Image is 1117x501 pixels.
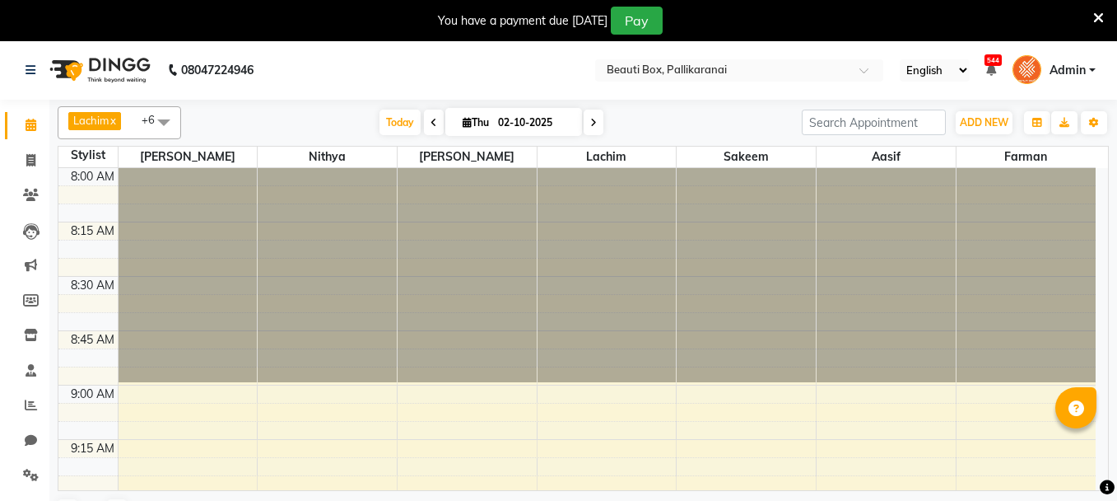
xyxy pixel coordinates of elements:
[984,54,1002,66] span: 544
[817,147,956,167] span: Aasif
[109,114,116,127] a: x
[67,277,118,294] div: 8:30 AM
[67,440,118,457] div: 9:15 AM
[960,116,1008,129] span: ADD NEW
[458,116,493,129] span: Thu
[493,110,575,135] input: 2025-10-02
[67,222,118,240] div: 8:15 AM
[986,63,996,77] a: 544
[42,47,155,93] img: logo
[956,147,1096,167] span: Farman
[142,113,167,126] span: +6
[438,12,607,30] div: You have a payment due [DATE]
[611,7,663,35] button: Pay
[73,114,109,127] span: Lachim
[379,110,421,135] span: Today
[58,147,118,164] div: Stylist
[67,386,118,403] div: 9:00 AM
[119,147,258,167] span: [PERSON_NAME]
[258,147,397,167] span: Nithya
[67,331,118,349] div: 8:45 AM
[538,147,677,167] span: Lachim
[181,47,254,93] b: 08047224946
[956,111,1012,134] button: ADD NEW
[802,110,946,135] input: Search Appointment
[398,147,537,167] span: [PERSON_NAME]
[67,168,118,185] div: 8:00 AM
[1012,55,1041,84] img: Admin
[1050,62,1086,79] span: Admin
[677,147,816,167] span: Sakeem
